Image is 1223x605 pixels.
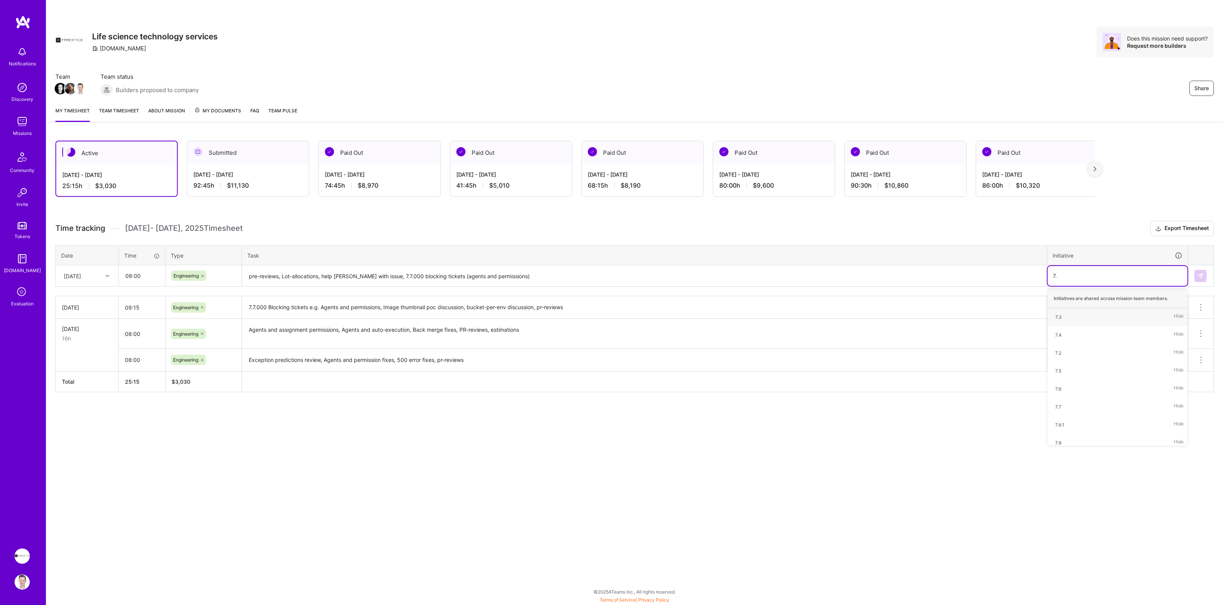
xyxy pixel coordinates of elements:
[450,141,572,164] div: Paid Out
[884,182,908,190] span: $10,860
[753,182,774,190] span: $9,600
[13,548,32,564] a: Apprentice: Life science technology services
[116,86,199,94] span: Builders proposed to company
[851,147,860,156] img: Paid Out
[55,27,83,54] img: Company Logo
[719,182,829,190] div: 80:00 h
[719,170,829,178] div: [DATE] - [DATE]
[4,266,41,274] div: [DOMAIN_NAME]
[15,285,29,300] i: icon SelectionTeam
[62,182,171,190] div: 25:15 h
[1174,438,1184,448] span: Hide
[1055,421,1064,429] div: 7.6.1
[125,224,243,233] span: [DATE] - [DATE] , 2025 Timesheet
[242,245,1047,265] th: Task
[600,597,636,603] a: Terms of Service
[456,170,566,178] div: [DATE] - [DATE]
[55,83,66,94] img: Team Member Avatar
[10,166,34,174] div: Community
[15,574,30,590] img: User Avatar
[621,182,641,190] span: $8,190
[1053,251,1182,260] div: Initiative
[11,95,33,103] div: Discovery
[55,107,90,122] a: My timesheet
[1055,313,1062,321] div: 7.3
[982,182,1092,190] div: 86:00 h
[172,378,190,385] span: $ 3,030
[165,245,242,265] th: Type
[719,147,728,156] img: Paid Out
[1194,84,1209,92] span: Share
[13,129,32,137] div: Missions
[1055,403,1061,411] div: 7.7
[456,147,466,156] img: Paid Out
[243,266,1046,286] textarea: pre-reviews, Lot-allocations, help [PERSON_NAME] with issue, 7.7.000 blocking tickets (agents and...
[64,272,81,280] div: [DATE]
[489,182,509,190] span: $5,010
[62,171,171,179] div: [DATE] - [DATE]
[588,170,697,178] div: [DATE] - [DATE]
[1103,33,1121,51] img: Avatar
[66,148,75,157] img: Active
[9,60,36,68] div: Notifications
[18,222,27,229] img: tokens
[358,182,378,190] span: $8,970
[15,80,30,95] img: discovery
[174,273,199,279] span: Engineering
[319,141,440,164] div: Paid Out
[101,73,199,81] span: Team status
[119,350,165,370] input: HH:MM
[1055,439,1061,447] div: 7.8
[75,82,85,95] a: Team Member Avatar
[173,331,198,337] span: Engineering
[325,182,434,190] div: 74:45 h
[243,350,1046,371] textarea: Exception predictions review, Agents and permission fixes, 500 error fixes, pr-reviews
[62,325,112,333] div: [DATE]
[92,45,98,52] i: icon CompanyGray
[119,297,165,318] input: HH:MM
[187,141,309,164] div: Submitted
[15,15,31,29] img: logo
[193,170,303,178] div: [DATE] - [DATE]
[1174,312,1184,322] span: Hide
[982,147,991,156] img: Paid Out
[325,170,434,178] div: [DATE] - [DATE]
[851,170,960,178] div: [DATE] - [DATE]
[46,582,1223,601] div: © 2025 ATeams Inc., All rights reserved.
[600,597,669,603] span: |
[268,108,297,114] span: Team Pulse
[325,147,334,156] img: Paid Out
[243,320,1046,348] textarea: Agents and assignment permissions, Agents and auto-execution, Back merge fixes, PR-reviews, estim...
[56,245,119,265] th: Date
[65,82,75,95] a: Team Member Avatar
[173,357,198,363] span: Engineering
[119,266,165,286] input: HH:MM
[101,84,113,96] img: Builders proposed to company
[15,44,30,60] img: bell
[119,371,165,392] th: 25:15
[582,141,703,164] div: Paid Out
[1174,366,1184,376] span: Hide
[105,274,109,278] i: icon Chevron
[250,107,259,122] a: FAQ
[13,574,32,590] a: User Avatar
[193,147,203,156] img: Submitted
[194,107,241,122] a: My Documents
[851,182,960,190] div: 90:30 h
[193,182,303,190] div: 92:45 h
[56,371,119,392] th: Total
[638,597,669,603] a: Privacy Policy
[845,141,966,164] div: Paid Out
[243,297,1046,318] textarea: 7.7.000 Blocking tickets e.g. Agents and permissions, Image thumbnail poc discussion, bucket-per-...
[75,83,86,94] img: Team Member Avatar
[173,305,198,310] span: Engineering
[1048,289,1187,308] div: Initiatives are shared across mission team members.
[713,141,835,164] div: Paid Out
[227,182,249,190] span: $11,130
[1055,331,1062,339] div: 7.4
[1174,384,1184,394] span: Hide
[588,147,597,156] img: Paid Out
[1016,182,1040,190] span: $10,320
[1055,367,1061,375] div: 7.5
[1174,348,1184,358] span: Hide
